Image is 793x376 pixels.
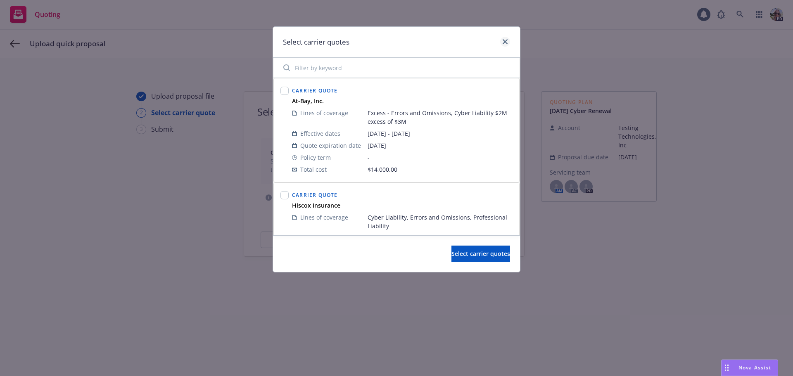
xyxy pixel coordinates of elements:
span: Select carrier quotes [451,250,510,258]
span: Lines of coverage [300,213,348,222]
a: close [500,37,510,47]
input: Filter by keyword [278,59,515,76]
span: Lines of coverage [300,109,348,117]
span: Effective dates [300,129,340,138]
h1: Select carrier quotes [283,37,349,47]
strong: At-Bay, Inc. [292,97,324,105]
span: Cyber Liability, Errors and Omissions, Professional Liability [368,213,513,230]
span: [DATE] - [DATE] [368,129,513,138]
span: Effective dates [300,234,340,242]
span: Policy term [300,153,331,162]
span: Total cost [300,165,327,174]
span: [DATE] [368,141,513,150]
span: $14,000.00 [368,166,397,173]
button: Nova Assist [721,359,778,376]
span: [DATE] - [DATE] [368,234,513,242]
div: Drag to move [722,360,732,376]
span: Excess - Errors and Omissions, Cyber Liability $2M excess of $3M [368,109,513,126]
span: - [368,153,513,162]
strong: Hiscox Insurance [292,201,340,209]
span: Nova Assist [738,364,771,371]
span: Quote expiration date [300,141,361,150]
span: Carrier Quote [292,192,338,199]
span: Carrier Quote [292,87,338,94]
button: Select carrier quotes [451,246,510,262]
